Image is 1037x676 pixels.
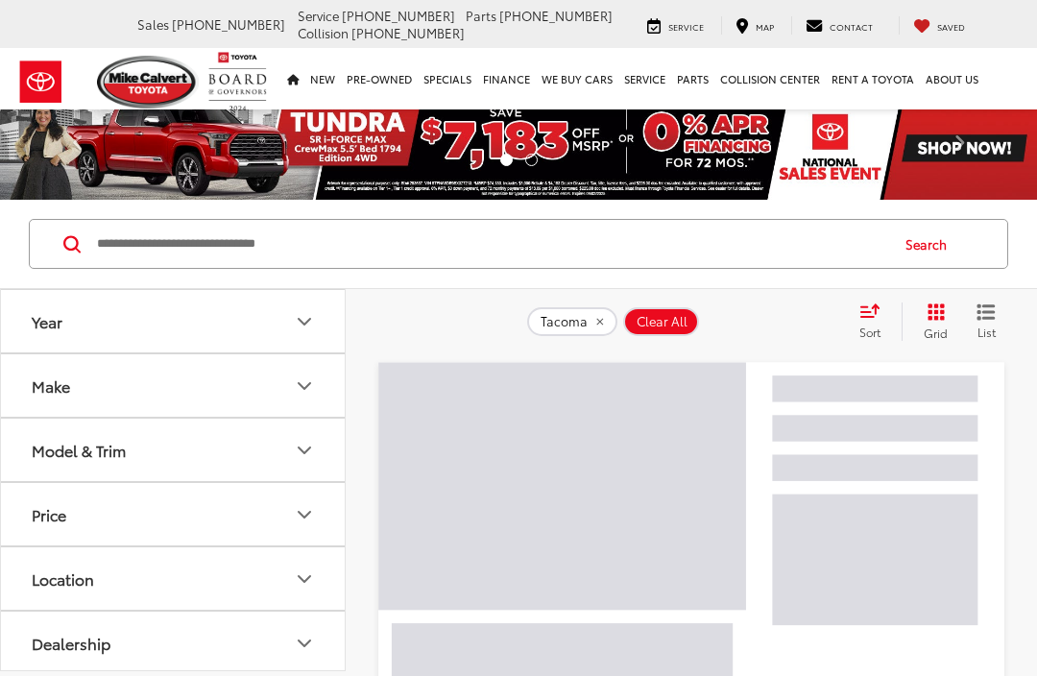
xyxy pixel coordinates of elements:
[1,354,347,417] button: MakeMake
[32,569,94,588] div: Location
[791,16,887,35] a: Contact
[527,307,617,336] button: remove Tacoma
[32,376,70,395] div: Make
[95,221,887,267] input: Search by Make, Model, or Keyword
[937,20,965,33] span: Saved
[850,302,902,341] button: Select sort value
[293,374,316,398] div: Make
[924,325,948,341] span: Grid
[342,7,455,24] span: [PHONE_NUMBER]
[351,24,465,41] span: [PHONE_NUMBER]
[32,441,126,459] div: Model & Trim
[293,503,316,526] div: Price
[671,48,714,109] a: Parts
[293,439,316,462] div: Model & Trim
[1,612,347,674] button: DealershipDealership
[97,56,199,109] img: Mike Calvert Toyota
[418,48,477,109] a: Specials
[830,20,873,33] span: Contact
[293,632,316,655] div: Dealership
[637,314,687,329] span: Clear All
[859,324,880,340] span: Sort
[920,48,984,109] a: About Us
[1,290,347,352] button: YearYear
[541,314,588,329] span: Tacoma
[137,15,169,33] span: Sales
[172,15,285,33] span: [PHONE_NUMBER]
[902,302,962,341] button: Grid View
[304,48,341,109] a: New
[668,20,704,33] span: Service
[887,220,975,268] button: Search
[977,324,996,340] span: List
[293,310,316,333] div: Year
[623,307,699,336] button: Clear All
[32,312,62,330] div: Year
[341,48,418,109] a: Pre-Owned
[721,16,788,35] a: Map
[32,634,110,652] div: Dealership
[466,7,496,24] span: Parts
[499,7,613,24] span: [PHONE_NUMBER]
[281,48,304,109] a: Home
[756,20,774,33] span: Map
[1,483,347,545] button: PricePrice
[633,16,718,35] a: Service
[618,48,671,109] a: Service
[293,567,316,591] div: Location
[5,51,77,113] img: Toyota
[826,48,920,109] a: Rent a Toyota
[962,302,1010,341] button: List View
[1,419,347,481] button: Model & TrimModel & Trim
[714,48,826,109] a: Collision Center
[298,7,339,24] span: Service
[298,24,349,41] span: Collision
[1,547,347,610] button: LocationLocation
[477,48,536,109] a: Finance
[536,48,618,109] a: WE BUY CARS
[899,16,979,35] a: My Saved Vehicles
[32,505,66,523] div: Price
